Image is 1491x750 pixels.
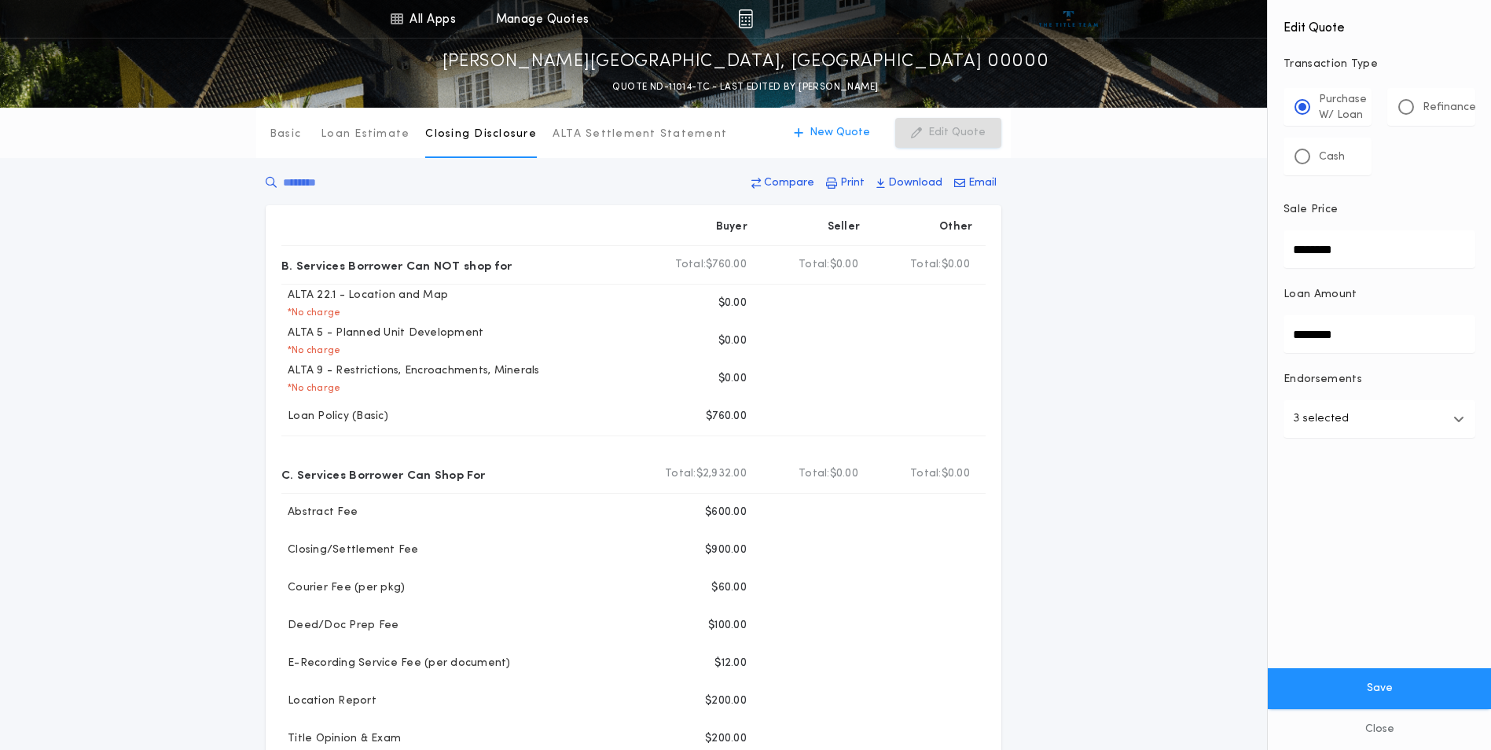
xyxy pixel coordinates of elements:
p: Print [840,175,865,191]
p: $60.00 [711,580,747,596]
p: Endorsements [1284,372,1475,388]
p: 3 selected [1293,410,1349,428]
button: Close [1268,709,1491,750]
button: Save [1268,668,1491,709]
p: ALTA 5 - Planned Unit Development [281,325,483,341]
span: $0.00 [830,257,858,273]
button: Print [821,169,869,197]
b: Total: [910,257,942,273]
button: Compare [747,169,819,197]
span: $0.00 [942,257,970,273]
p: Deed/Doc Prep Fee [281,618,398,634]
p: ALTA 9 - Restrictions, Encroachments, Minerals [281,363,540,379]
p: Courier Fee (per pkg) [281,580,405,596]
p: ALTA 22.1 - Location and Map [281,288,448,303]
p: $0.00 [718,333,747,349]
p: Seller [828,219,861,235]
p: Abstract Fee [281,505,358,520]
p: New Quote [810,125,870,141]
span: $0.00 [942,466,970,482]
p: $12.00 [714,656,747,671]
b: Total: [799,466,830,482]
p: $600.00 [705,505,747,520]
p: $900.00 [705,542,747,558]
p: [PERSON_NAME][GEOGRAPHIC_DATA], [GEOGRAPHIC_DATA] 00000 [443,50,1049,75]
p: Basic [270,127,301,142]
p: $760.00 [706,409,747,425]
p: Sale Price [1284,202,1338,218]
b: Total: [675,257,707,273]
button: Email [949,169,1001,197]
p: Title Opinion & Exam [281,731,401,747]
p: $200.00 [705,731,747,747]
b: Total: [799,257,830,273]
input: Sale Price [1284,230,1475,268]
p: Location Report [281,693,376,709]
img: vs-icon [1039,11,1098,27]
img: img [738,9,753,28]
span: $0.00 [830,466,858,482]
p: * No charge [281,307,340,319]
button: New Quote [778,118,886,148]
p: * No charge [281,344,340,357]
p: $0.00 [718,371,747,387]
p: QUOTE ND-11014-TC - LAST EDITED BY [PERSON_NAME] [612,79,878,95]
p: Other [940,219,973,235]
p: B. Services Borrower Can NOT shop for [281,252,512,278]
b: Total: [910,466,942,482]
button: 3 selected [1284,400,1475,438]
button: Edit Quote [895,118,1001,148]
p: $200.00 [705,693,747,709]
h4: Edit Quote [1284,9,1475,38]
p: Email [968,175,997,191]
p: Transaction Type [1284,57,1475,72]
p: Edit Quote [928,125,986,141]
button: Download [872,169,947,197]
p: Compare [764,175,814,191]
p: Loan Policy (Basic) [281,409,388,425]
p: Download [888,175,942,191]
p: Cash [1319,149,1345,165]
p: Purchase W/ Loan [1319,92,1367,123]
p: ALTA Settlement Statement [553,127,727,142]
p: E-Recording Service Fee (per document) [281,656,511,671]
p: * No charge [281,382,340,395]
p: Closing Disclosure [425,127,537,142]
span: $2,932.00 [696,466,747,482]
p: Loan Estimate [321,127,409,142]
span: $760.00 [706,257,747,273]
p: Closing/Settlement Fee [281,542,419,558]
p: $0.00 [718,296,747,311]
p: Loan Amount [1284,287,1357,303]
b: Total: [665,466,696,482]
p: Refinance [1423,100,1476,116]
p: Buyer [716,219,747,235]
input: Loan Amount [1284,315,1475,353]
p: $100.00 [708,618,747,634]
p: C. Services Borrower Can Shop For [281,461,485,487]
